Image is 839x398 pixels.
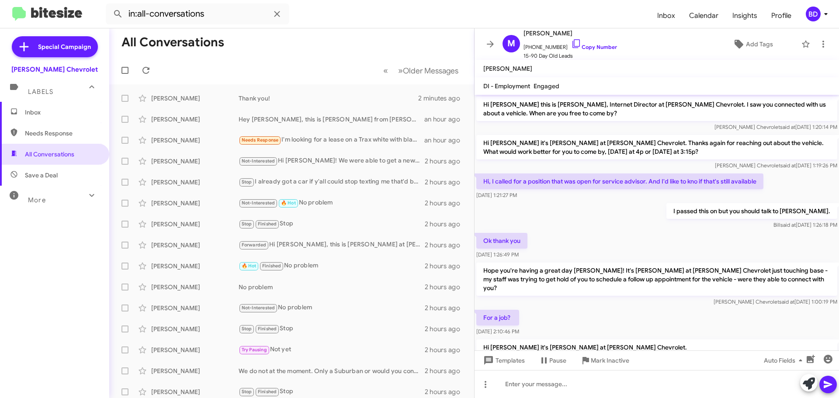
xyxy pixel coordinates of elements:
[151,283,239,291] div: [PERSON_NAME]
[425,388,467,396] div: 2 hours ago
[239,156,425,166] div: Hi [PERSON_NAME]! We were able to get a new car last weekend. Thanks for checking in, take care.
[483,65,532,73] span: [PERSON_NAME]
[780,221,796,228] span: said at
[12,36,98,57] a: Special Campaign
[524,28,617,38] span: [PERSON_NAME]
[242,158,275,164] span: Not-Interested
[425,304,467,312] div: 2 hours ago
[798,7,829,21] button: BD
[398,65,403,76] span: »
[764,353,806,368] span: Auto Fields
[425,346,467,354] div: 2 hours ago
[773,221,837,228] span: Bill [DATE] 1:26:18 PM
[242,347,267,353] span: Try Pausing
[476,251,519,258] span: [DATE] 1:26:49 PM
[242,305,275,311] span: Not-Interested
[507,37,515,51] span: M
[534,82,559,90] span: Engaged
[239,345,425,355] div: Not yet
[239,219,425,229] div: Stop
[403,66,458,76] span: Older Messages
[242,179,252,185] span: Stop
[242,200,275,206] span: Not-Interested
[573,353,636,368] button: Mark Inactive
[725,3,764,28] a: Insights
[239,261,425,271] div: No problem
[242,221,252,227] span: Stop
[475,353,532,368] button: Templates
[151,178,239,187] div: [PERSON_NAME]
[476,263,837,296] p: Hope you're having a great day [PERSON_NAME]! It's [PERSON_NAME] at [PERSON_NAME] Chevrolet just ...
[425,325,467,333] div: 2 hours ago
[476,192,517,198] span: [DATE] 1:21:27 PM
[746,36,773,52] span: Add Tags
[425,262,467,270] div: 2 hours ago
[757,353,813,368] button: Auto Fields
[25,171,58,180] span: Save a Deal
[239,240,425,250] div: Hi [PERSON_NAME], this is [PERSON_NAME] at [PERSON_NAME] Chevrolet. [PERSON_NAME] asked me to con...
[571,44,617,50] a: Copy Number
[666,203,837,219] p: I passed this on but you should talk to [PERSON_NAME].
[425,220,467,228] div: 2 hours ago
[25,108,99,117] span: Inbox
[482,353,525,368] span: Templates
[239,94,418,103] div: Thank you!
[682,3,725,28] span: Calendar
[25,129,99,138] span: Needs Response
[779,298,794,305] span: said at
[28,88,53,96] span: Labels
[476,135,837,159] p: Hi [PERSON_NAME] it's [PERSON_NAME] at [PERSON_NAME] Chevrolet. Thanks again for reaching out abo...
[393,62,464,80] button: Next
[151,367,239,375] div: [PERSON_NAME]
[378,62,393,80] button: Previous
[424,115,467,124] div: an hour ago
[239,367,425,375] div: We do not at the moment. Only a Suburban or would you consider a Tahoe?
[532,353,573,368] button: Pause
[258,221,277,227] span: Finished
[418,94,467,103] div: 2 minutes ago
[242,137,279,143] span: Needs Response
[151,325,239,333] div: [PERSON_NAME]
[242,389,252,395] span: Stop
[378,62,464,80] nav: Page navigation example
[151,304,239,312] div: [PERSON_NAME]
[239,135,424,145] div: I'm looking for a lease on a Trax white with black int. 10k zero down and 500 broker fee
[591,353,629,368] span: Mark Inactive
[425,283,467,291] div: 2 hours ago
[476,233,527,249] p: Ok thank you
[476,310,519,325] p: For a job?
[764,3,798,28] span: Profile
[242,326,252,332] span: Stop
[38,42,91,51] span: Special Campaign
[151,388,239,396] div: [PERSON_NAME]
[425,241,467,249] div: 2 hours ago
[707,36,797,52] button: Add Tags
[258,389,277,395] span: Finished
[383,65,388,76] span: «
[28,196,46,204] span: More
[258,326,277,332] span: Finished
[650,3,682,28] span: Inbox
[151,262,239,270] div: [PERSON_NAME]
[242,263,257,269] span: 🔥 Hot
[239,241,268,249] span: Forwarded
[25,150,74,159] span: All Conversations
[476,173,763,189] p: Hi, I called for a position that was open for service advisor. And I'd like to kno if that's stil...
[151,220,239,228] div: [PERSON_NAME]
[476,328,519,335] span: [DATE] 2:10:46 PM
[151,157,239,166] div: [PERSON_NAME]
[780,124,795,130] span: said at
[424,136,467,145] div: an hour ago
[11,65,98,74] div: [PERSON_NAME] Chevrolet
[714,124,837,130] span: [PERSON_NAME] Chevrolet [DATE] 1:20:14 PM
[425,178,467,187] div: 2 hours ago
[476,97,837,121] p: Hi [PERSON_NAME] this is [PERSON_NAME], Internet Director at [PERSON_NAME] Chevrolet. I saw you c...
[121,35,224,49] h1: All Conversations
[239,177,425,187] div: I already got a car if y'all could stop texting me that'd be great, thanks for reaching out though
[239,387,425,397] div: Stop
[151,199,239,208] div: [PERSON_NAME]
[714,298,837,305] span: [PERSON_NAME] Chevrolet [DATE] 1:00:19 PM
[524,38,617,52] span: [PHONE_NUMBER]
[425,157,467,166] div: 2 hours ago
